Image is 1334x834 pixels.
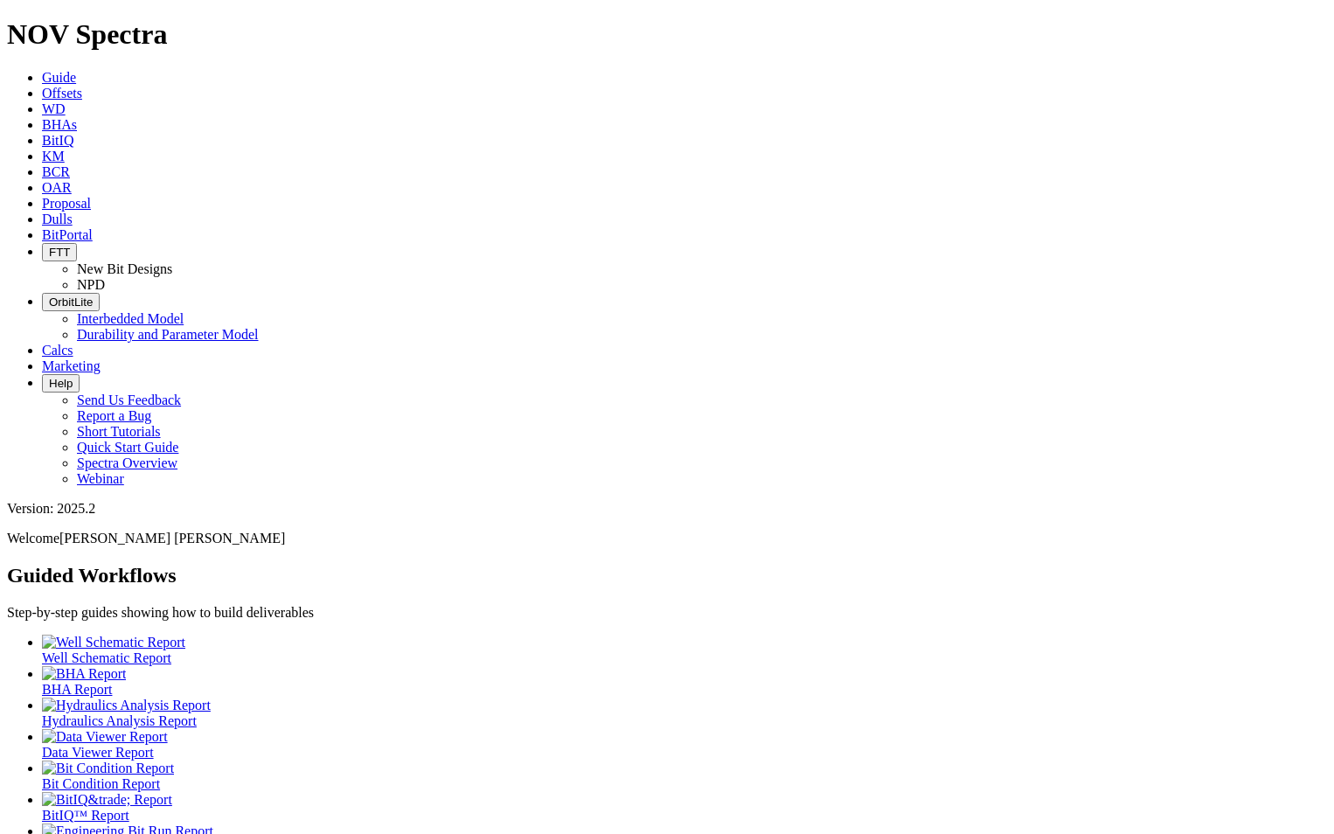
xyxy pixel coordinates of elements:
span: OrbitLite [49,295,93,309]
span: BitIQ™ Report [42,808,129,823]
a: Bit Condition Report Bit Condition Report [42,761,1327,791]
a: Short Tutorials [77,424,161,439]
a: Durability and Parameter Model [77,327,259,342]
span: Bit Condition Report [42,776,160,791]
img: Data Viewer Report [42,729,168,745]
h1: NOV Spectra [7,18,1327,51]
a: Marketing [42,358,101,373]
a: Webinar [77,471,124,486]
a: BCR [42,164,70,179]
a: Proposal [42,196,91,211]
a: BHAs [42,117,77,132]
a: Hydraulics Analysis Report Hydraulics Analysis Report [42,698,1327,728]
img: Well Schematic Report [42,635,185,650]
a: KM [42,149,65,163]
a: Guide [42,70,76,85]
a: BitIQ&trade; Report BitIQ™ Report [42,792,1327,823]
a: BitIQ [42,133,73,148]
a: Offsets [42,86,82,101]
h2: Guided Workflows [7,564,1327,587]
a: WD [42,101,66,116]
a: NPD [77,277,105,292]
span: Well Schematic Report [42,650,171,665]
a: Dulls [42,212,73,226]
span: Hydraulics Analysis Report [42,713,197,728]
a: Calcs [42,343,73,358]
p: Welcome [7,531,1327,546]
button: OrbitLite [42,293,100,311]
img: BHA Report [42,666,126,682]
a: New Bit Designs [77,261,172,276]
a: Data Viewer Report Data Viewer Report [42,729,1327,760]
button: Help [42,374,80,393]
a: BHA Report BHA Report [42,666,1327,697]
a: Quick Start Guide [77,440,178,455]
span: [PERSON_NAME] [PERSON_NAME] [59,531,285,546]
span: Data Viewer Report [42,745,154,760]
a: Well Schematic Report Well Schematic Report [42,635,1327,665]
a: OAR [42,180,72,195]
a: Report a Bug [77,408,151,423]
span: FTT [49,246,70,259]
span: BHA Report [42,682,112,697]
div: Version: 2025.2 [7,501,1327,517]
a: Interbedded Model [77,311,184,326]
span: Help [49,377,73,390]
a: Send Us Feedback [77,393,181,407]
p: Step-by-step guides showing how to build deliverables [7,605,1327,621]
button: FTT [42,243,77,261]
a: BitPortal [42,227,93,242]
img: Hydraulics Analysis Report [42,698,211,713]
img: Bit Condition Report [42,761,174,776]
img: BitIQ&trade; Report [42,792,172,808]
a: Spectra Overview [77,455,177,470]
